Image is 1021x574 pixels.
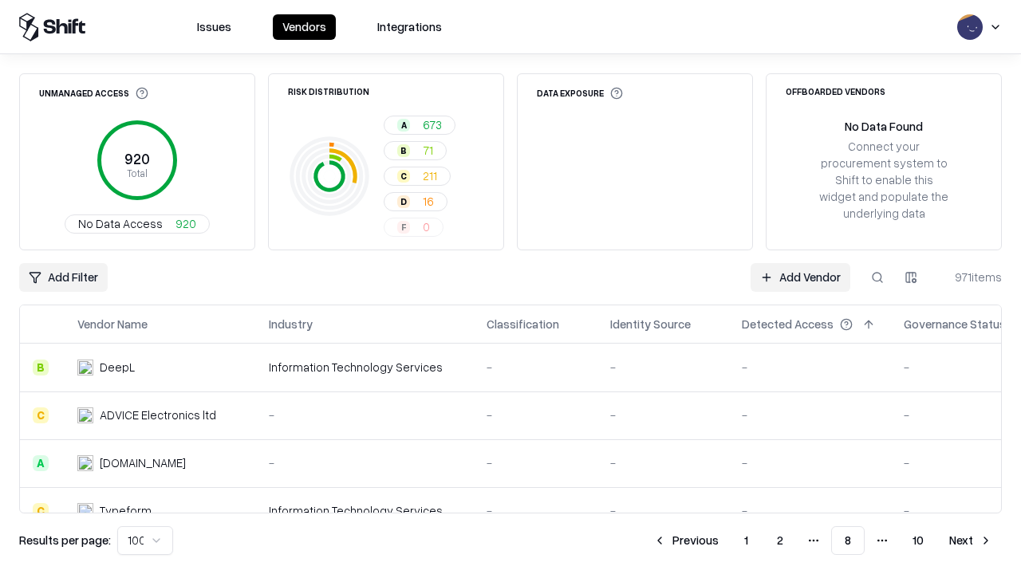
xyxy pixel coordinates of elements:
button: 10 [900,526,936,555]
span: 673 [423,116,442,133]
button: Vendors [273,14,336,40]
div: Vendor Name [77,316,148,332]
div: C [33,407,49,423]
div: Unmanaged Access [39,87,148,100]
img: Typeform [77,503,93,519]
button: C211 [384,167,451,186]
button: Next [940,526,1002,555]
div: B [33,360,49,375]
img: DeepL [77,360,93,375]
span: 920 [175,215,196,232]
div: B [397,144,410,157]
div: Typeform [100,502,152,519]
button: 1 [731,526,761,555]
button: Add Filter [19,263,108,292]
tspan: Total [127,167,148,179]
img: cybersafe.co.il [77,455,93,471]
div: Identity Source [610,316,691,332]
button: 2 [764,526,796,555]
div: C [33,503,49,519]
div: - [742,407,878,423]
div: [DOMAIN_NAME] [100,454,186,471]
button: A673 [384,116,455,135]
div: - [610,502,716,519]
span: 16 [423,193,434,210]
div: Classification [487,316,559,332]
div: A [33,455,49,471]
div: - [487,407,585,423]
div: - [487,454,585,471]
div: - [742,502,878,519]
div: No Data Found [845,118,923,135]
div: Offboarded Vendors [786,87,885,96]
button: Integrations [368,14,451,40]
a: Add Vendor [751,263,850,292]
span: No Data Access [78,215,163,232]
tspan: 920 [124,150,150,167]
div: - [742,454,878,471]
div: Information Technology Services [269,359,461,375]
div: Connect your procurement system to Shift to enable this widget and populate the underlying data [818,138,950,222]
div: - [487,359,585,375]
nav: pagination [644,526,1002,555]
div: A [397,119,410,132]
div: C [397,170,410,183]
div: D [397,195,410,208]
div: - [742,359,878,375]
button: B71 [384,141,447,160]
div: Risk Distribution [288,87,369,96]
button: Issues [187,14,241,40]
div: - [610,454,716,471]
p: Results per page: [19,532,111,548]
div: ADVICE Electronics ltd [100,407,216,423]
div: 971 items [938,269,1002,285]
div: Information Technology Services [269,502,461,519]
button: D16 [384,192,447,211]
div: - [610,359,716,375]
div: Industry [269,316,313,332]
img: ADVICE Electronics ltd [77,407,93,423]
div: Detected Access [742,316,834,332]
span: 211 [423,167,437,184]
button: No Data Access920 [65,214,210,234]
span: 71 [423,142,433,159]
div: - [269,407,461,423]
div: DeepL [100,359,135,375]
button: 8 [831,526,865,555]
div: Data Exposure [537,87,623,100]
button: Previous [644,526,728,555]
div: - [610,407,716,423]
div: - [269,454,461,471]
div: Governance Status [904,316,1006,332]
div: - [487,502,585,519]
